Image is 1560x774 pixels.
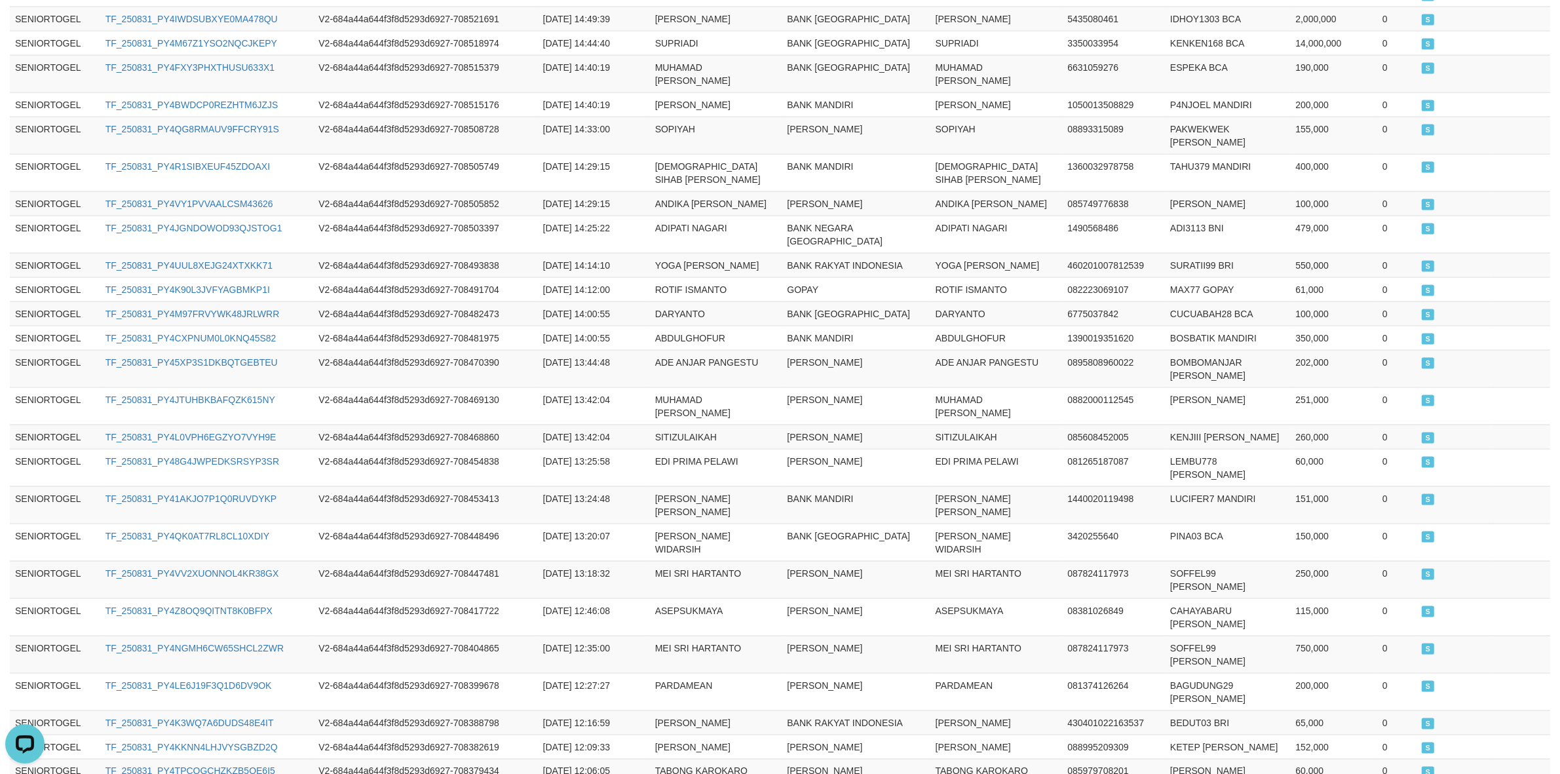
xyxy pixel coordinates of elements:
[10,387,100,425] td: SENIORTOGEL
[1165,425,1290,449] td: KENJIII [PERSON_NAME]
[105,493,276,504] a: TF_250831_PY41AKJO7P1Q0RUVDYKP
[538,524,650,561] td: [DATE] 13:20:07
[313,524,537,561] td: V2-684a44a644f3f8d5293d6927-708448496
[1290,55,1377,92] td: 190,000
[1062,154,1165,191] td: 1360032978758
[1165,216,1290,253] td: ADI3113 BNI
[930,636,1063,673] td: MEI SRI HARTANTO
[1165,387,1290,425] td: [PERSON_NAME]
[782,326,930,350] td: BANK MANDIRI
[1062,350,1165,387] td: 0895808960022
[313,117,537,154] td: V2-684a44a644f3f8d5293d6927-708508728
[782,486,930,524] td: BANK MANDIRI
[1422,125,1435,136] span: SUCCESS
[1377,277,1417,301] td: 0
[1290,31,1377,55] td: 14,000,000
[105,432,276,442] a: TF_250831_PY4L0VPH6EGZYO7VYH9E
[1377,154,1417,191] td: 0
[1165,7,1290,31] td: IDHOY1303 BCA
[930,117,1063,154] td: SOPIYAH
[313,55,537,92] td: V2-684a44a644f3f8d5293d6927-708515379
[1377,636,1417,673] td: 0
[650,326,782,350] td: ABDULGHOFUR
[930,154,1063,191] td: [DEMOGRAPHIC_DATA] SIHAB [PERSON_NAME]
[1377,486,1417,524] td: 0
[105,680,272,691] a: TF_250831_PY4LE6J19F3Q1D6DV9OK
[1165,31,1290,55] td: KENKEN168 BCA
[1290,387,1377,425] td: 251,000
[1422,39,1435,50] span: SUCCESS
[10,7,100,31] td: SENIORTOGEL
[650,350,782,387] td: ADE ANJAR PANGESTU
[10,92,100,117] td: SENIORTOGEL
[1062,31,1165,55] td: 3350033954
[782,524,930,561] td: BANK [GEOGRAPHIC_DATA]
[1062,253,1165,277] td: 460201007812539
[1290,216,1377,253] td: 479,000
[105,14,278,24] a: TF_250831_PY4IWDSUBXYE0MA478QU
[1422,358,1435,369] span: SUCCESS
[1165,636,1290,673] td: SOFFEL99 [PERSON_NAME]
[1422,162,1435,173] span: SUCCESS
[1377,31,1417,55] td: 0
[650,449,782,486] td: EDI PRIMA PELAWI
[105,606,273,616] a: TF_250831_PY4Z8OQ9QITNT8K0BFPX
[1377,55,1417,92] td: 0
[1062,673,1165,710] td: 081374126264
[1377,710,1417,735] td: 0
[1377,301,1417,326] td: 0
[1062,55,1165,92] td: 6631059276
[313,561,537,598] td: V2-684a44a644f3f8d5293d6927-708447481
[1377,350,1417,387] td: 0
[1290,277,1377,301] td: 61,000
[1165,598,1290,636] td: CAHAYABARU [PERSON_NAME]
[1165,277,1290,301] td: MAX77 GOPAY
[1377,524,1417,561] td: 0
[1377,561,1417,598] td: 0
[1422,681,1435,692] span: SUCCESS
[650,387,782,425] td: MUHAMAD [PERSON_NAME]
[105,284,270,295] a: TF_250831_PY4K90L3JVFYAGBMKP1I
[538,710,650,735] td: [DATE] 12:16:59
[1290,561,1377,598] td: 250,000
[538,253,650,277] td: [DATE] 14:14:10
[313,387,537,425] td: V2-684a44a644f3f8d5293d6927-708469130
[782,216,930,253] td: BANK NEGARA [GEOGRAPHIC_DATA]
[1422,395,1435,406] span: SUCCESS
[782,301,930,326] td: BANK [GEOGRAPHIC_DATA]
[1062,735,1165,759] td: 088995209309
[10,350,100,387] td: SENIORTOGEL
[650,55,782,92] td: MUHAMAD [PERSON_NAME]
[650,735,782,759] td: [PERSON_NAME]
[538,350,650,387] td: [DATE] 13:44:48
[1290,350,1377,387] td: 202,000
[650,301,782,326] td: DARYANTO
[538,326,650,350] td: [DATE] 14:00:55
[650,31,782,55] td: SUPRIADI
[313,425,537,449] td: V2-684a44a644f3f8d5293d6927-708468860
[1165,154,1290,191] td: TAHU379 MANDIRI
[105,395,275,405] a: TF_250831_PY4JTUHBKBAFQZK615NY
[105,742,278,752] a: TF_250831_PY4KKNN4LHJVYSGBZD2Q
[538,449,650,486] td: [DATE] 13:25:58
[1290,710,1377,735] td: 65,000
[105,643,284,653] a: TF_250831_PY4NGMH6CW65SHCL2ZWR
[782,253,930,277] td: BANK RAKYAT INDONESIA
[930,301,1063,326] td: DARYANTO
[930,561,1063,598] td: MEI SRI HARTANTO
[1062,636,1165,673] td: 087824117973
[105,456,279,467] a: TF_250831_PY48G4JWPEDKSRSYP3SR
[538,636,650,673] td: [DATE] 12:35:00
[1422,261,1435,272] span: SUCCESS
[930,673,1063,710] td: PARDAMEAN
[538,598,650,636] td: [DATE] 12:46:08
[1062,524,1165,561] td: 3420255640
[105,357,278,368] a: TF_250831_PY45XP3S1DKBQTGEBTEU
[538,486,650,524] td: [DATE] 13:24:48
[313,277,537,301] td: V2-684a44a644f3f8d5293d6927-708491704
[930,191,1063,216] td: ANDIKA [PERSON_NAME]
[1290,524,1377,561] td: 150,000
[105,333,276,343] a: TF_250831_PY4CXPNUM0L0KNQ45S82
[930,253,1063,277] td: YOGA [PERSON_NAME]
[313,216,537,253] td: V2-684a44a644f3f8d5293d6927-708503397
